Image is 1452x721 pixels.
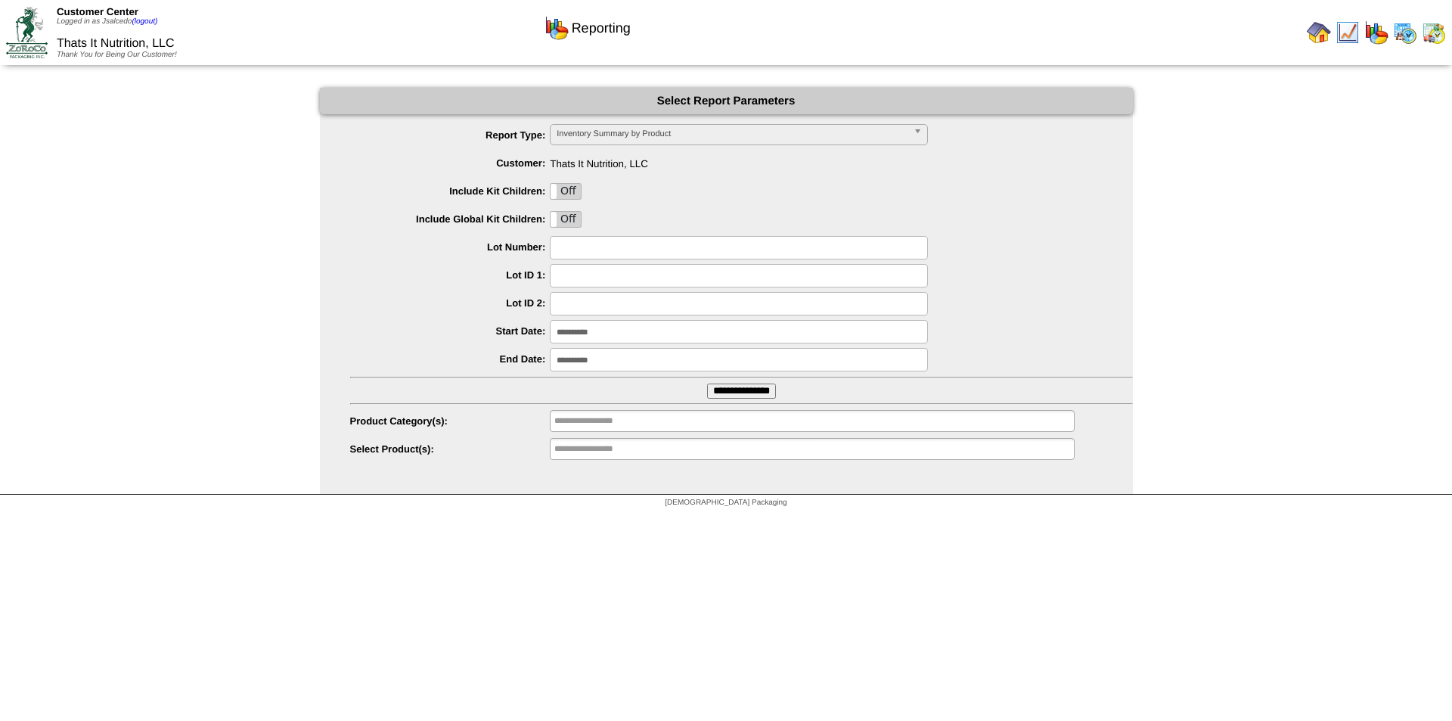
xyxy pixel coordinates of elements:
[350,241,551,253] label: Lot Number:
[1364,20,1388,45] img: graph.gif
[132,17,157,26] a: (logout)
[350,269,551,281] label: Lot ID 1:
[350,297,551,309] label: Lot ID 2:
[350,185,551,197] label: Include Kit Children:
[550,183,582,200] div: OnOff
[1307,20,1331,45] img: home.gif
[665,499,786,507] span: [DEMOGRAPHIC_DATA] Packaging
[6,7,48,57] img: ZoRoCo_Logo(Green%26Foil)%20jpg.webp
[1393,20,1417,45] img: calendarprod.gif
[350,129,551,141] label: Report Type:
[551,184,581,199] label: Off
[1422,20,1446,45] img: calendarinout.gif
[350,213,551,225] label: Include Global Kit Children:
[57,51,177,59] span: Thank You for Being Our Customer!
[350,415,551,427] label: Product Category(s):
[57,6,138,17] span: Customer Center
[557,125,907,143] span: Inventory Summary by Product
[572,20,631,36] span: Reporting
[350,443,551,455] label: Select Product(s):
[551,212,581,227] label: Off
[320,88,1133,114] div: Select Report Parameters
[350,157,551,169] label: Customer:
[57,17,157,26] span: Logged in as Jsalcedo
[550,211,582,228] div: OnOff
[350,152,1133,169] span: Thats It Nutrition, LLC
[544,16,569,40] img: graph.gif
[350,353,551,365] label: End Date:
[350,325,551,337] label: Start Date:
[1336,20,1360,45] img: line_graph.gif
[57,37,175,50] span: Thats It Nutrition, LLC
